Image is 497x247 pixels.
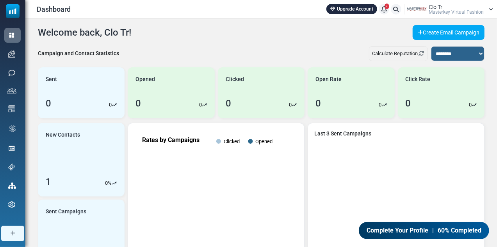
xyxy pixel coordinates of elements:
[407,4,493,15] a: User Logo Clo Tr Masterkey Virtual Fashion
[8,50,15,58] img: campaigns-icon.png
[226,96,231,110] div: 0
[46,75,57,83] span: Sent
[109,101,112,109] p: 0
[8,201,15,208] img: settings-icon.svg
[315,75,342,83] span: Open Rate
[105,179,108,187] p: 0
[314,130,478,138] a: Last 3 Sent Campaigns
[224,139,240,144] text: Clicked
[289,101,292,109] p: 0
[38,27,131,38] h4: Welcome back, Clo Tr!
[8,145,15,152] img: landing_pages.svg
[8,105,15,112] img: email-templates-icon.svg
[429,10,484,14] span: Masterkey Virtual Fashion
[418,50,424,56] a: Refresh Stats
[369,46,428,61] div: Calculate Reputation
[6,4,20,18] img: mailsoftly_icon_blue_white.svg
[366,226,428,235] span: Complete Your Profile
[46,96,51,110] div: 0
[256,139,273,144] text: Opened
[379,4,389,14] a: 2
[135,96,141,110] div: 0
[406,75,431,83] span: Click Rate
[438,226,482,235] span: 60% Completed
[406,96,411,110] div: 0
[199,101,202,109] p: 0
[37,4,71,14] span: Dashboard
[413,25,485,40] a: Create Email Campaign
[315,96,321,110] div: 0
[7,88,16,94] img: contacts-icon.svg
[142,136,200,144] text: Rates by Campaigns
[38,123,125,197] a: New Contacts 1 0%
[407,4,427,15] img: User Logo
[429,4,442,10] span: Clo Tr
[379,101,382,109] p: 0
[8,124,17,133] img: workflow.svg
[38,49,119,58] div: Campaign and Contact Statistics
[8,164,15,171] img: support-icon.svg
[46,175,51,189] div: 1
[358,222,490,240] a: Complete Your Profile | 60% Completed
[8,69,15,76] img: sms-icon.png
[135,75,155,83] span: Opened
[226,75,244,83] span: Clicked
[432,226,434,235] span: |
[46,131,80,139] span: New Contacts
[326,4,377,14] a: Upgrade Account
[46,207,86,216] span: Sent Campaigns
[8,32,15,39] img: dashboard-icon-active.svg
[105,179,117,187] div: %
[469,101,472,109] p: 0
[385,4,389,9] span: 2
